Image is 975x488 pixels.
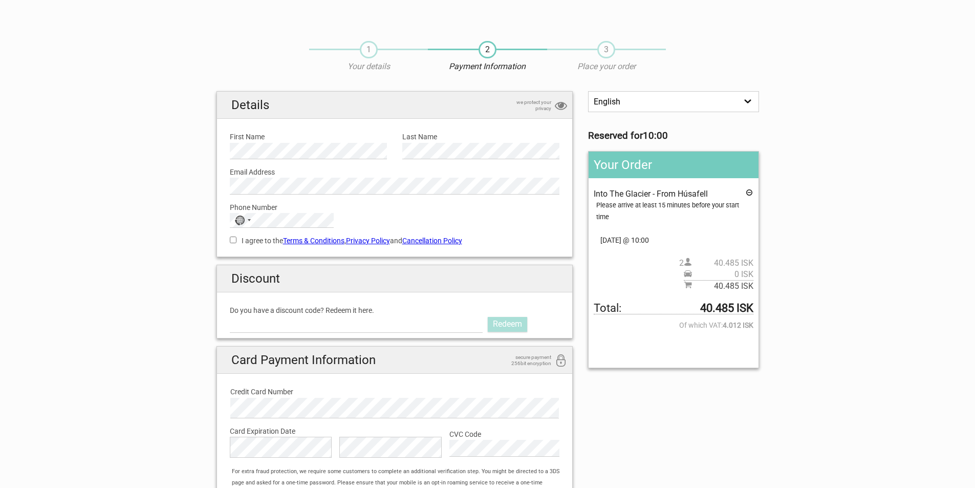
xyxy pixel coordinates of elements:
[449,429,559,440] label: CVC Code
[217,92,573,119] h2: Details
[283,237,344,245] a: Terms & Conditions
[643,130,668,141] strong: 10:00
[596,200,753,223] div: Please arrive at least 15 minutes before your start time
[692,269,753,280] span: 0 ISK
[479,41,496,58] span: 2
[684,280,753,292] span: Subtotal
[428,61,547,72] p: Payment Information
[594,303,753,314] span: Total to be paid
[230,305,560,316] label: Do you have a discount code? Redeem it here.
[402,237,462,245] a: Cancellation Policy
[594,235,753,246] span: [DATE] @ 10:00
[346,237,390,245] a: Privacy Policy
[309,61,428,72] p: Your details
[230,202,560,213] label: Phone Number
[692,258,753,269] span: 40.485 ISK
[402,131,559,142] label: Last Name
[230,426,560,437] label: Card Expiration Date
[692,281,753,292] span: 40.485 ISK
[500,99,551,112] span: we protect your privacy
[230,131,387,142] label: First Name
[684,269,753,280] span: Pickup price
[723,320,753,331] strong: 4.012 ISK
[589,152,758,178] h2: Your Order
[679,258,753,269] span: 2 person(s)
[700,303,753,314] strong: 40.485 ISK
[547,61,666,72] p: Place your order
[230,235,560,246] label: I agree to the , and
[360,41,378,58] span: 1
[230,166,560,178] label: Email Address
[588,130,759,141] h3: Reserved for
[488,317,527,331] a: Redeem
[217,265,573,292] h2: Discount
[597,41,615,58] span: 3
[230,214,256,227] button: Selected country
[594,189,708,199] span: Into The Glacier - From Húsafell
[230,386,559,397] label: Credit Card Number
[594,320,753,331] span: Of which VAT:
[217,347,573,374] h2: Card Payment Information
[555,99,567,113] i: privacy protection
[500,354,551,367] span: secure payment 256bit encryption
[555,354,567,368] i: 256bit encryption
